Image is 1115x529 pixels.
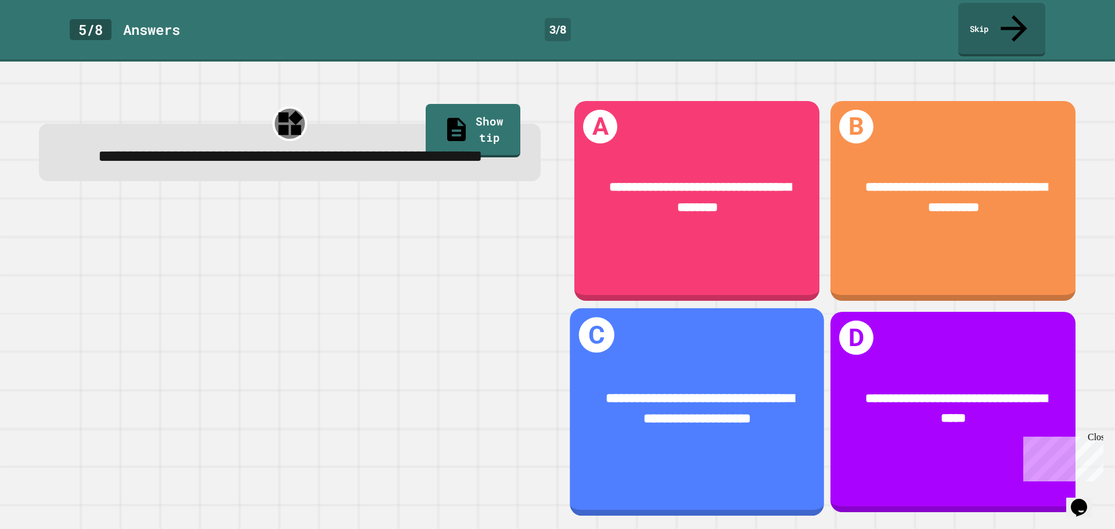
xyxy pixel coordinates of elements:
[839,110,873,144] h1: B
[545,18,571,41] div: 3 / 8
[5,5,80,74] div: Chat with us now!Close
[583,110,617,144] h1: A
[1019,432,1103,481] iframe: chat widget
[123,19,180,40] div: Answer s
[1066,483,1103,517] iframe: chat widget
[958,3,1045,56] a: Skip
[426,104,520,157] a: Show tip
[839,321,873,355] h1: D
[70,19,111,40] div: 5 / 8
[579,317,614,352] h1: C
